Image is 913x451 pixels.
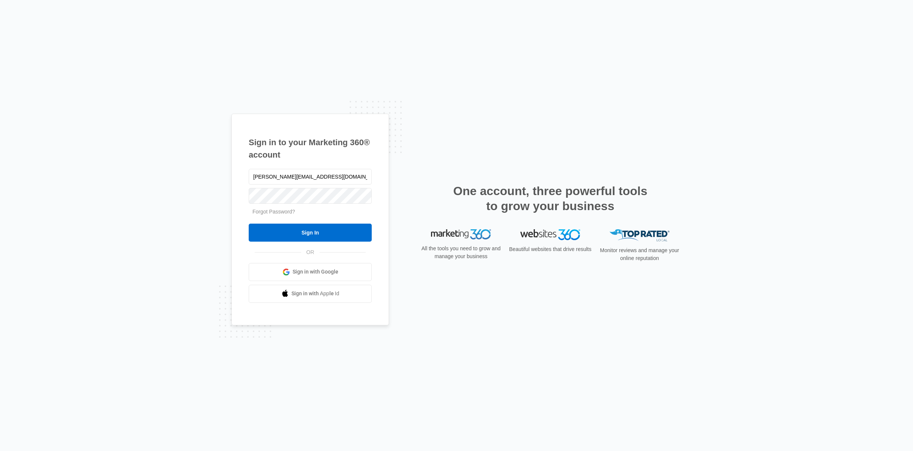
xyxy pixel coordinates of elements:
p: All the tools you need to grow and manage your business [419,245,503,260]
img: Websites 360 [520,229,580,240]
span: OR [301,248,320,256]
input: Sign In [249,224,372,242]
a: Forgot Password? [252,209,295,215]
img: Top Rated Local [610,229,670,242]
p: Beautiful websites that drive results [508,245,592,253]
h2: One account, three powerful tools to grow your business [451,183,650,213]
img: Marketing 360 [431,229,491,240]
input: Email [249,169,372,185]
span: Sign in with Google [293,268,338,276]
a: Sign in with Apple Id [249,285,372,303]
a: Sign in with Google [249,263,372,281]
span: Sign in with Apple Id [291,290,339,298]
p: Monitor reviews and manage your online reputation [598,247,682,262]
h1: Sign in to your Marketing 360® account [249,136,372,161]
